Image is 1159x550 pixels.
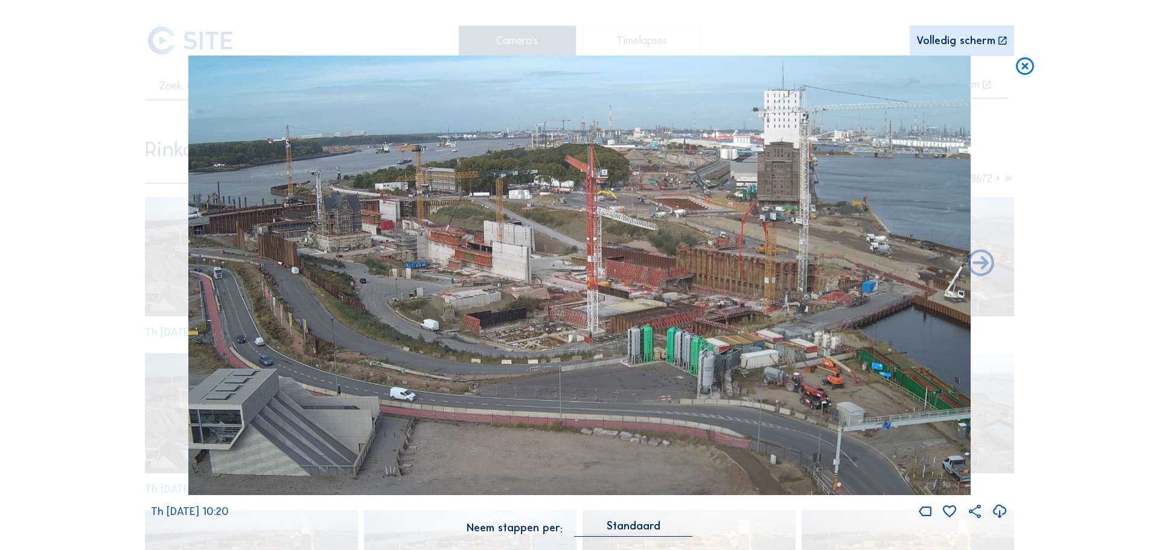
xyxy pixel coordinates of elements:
[965,248,997,280] i: Back
[151,505,229,518] span: Th [DATE] 10:20
[574,520,692,537] div: Standaard
[188,56,971,496] img: Image
[607,520,660,531] div: Standaard
[916,36,995,47] div: Volledig scherm
[467,523,563,534] div: Neem stappen per:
